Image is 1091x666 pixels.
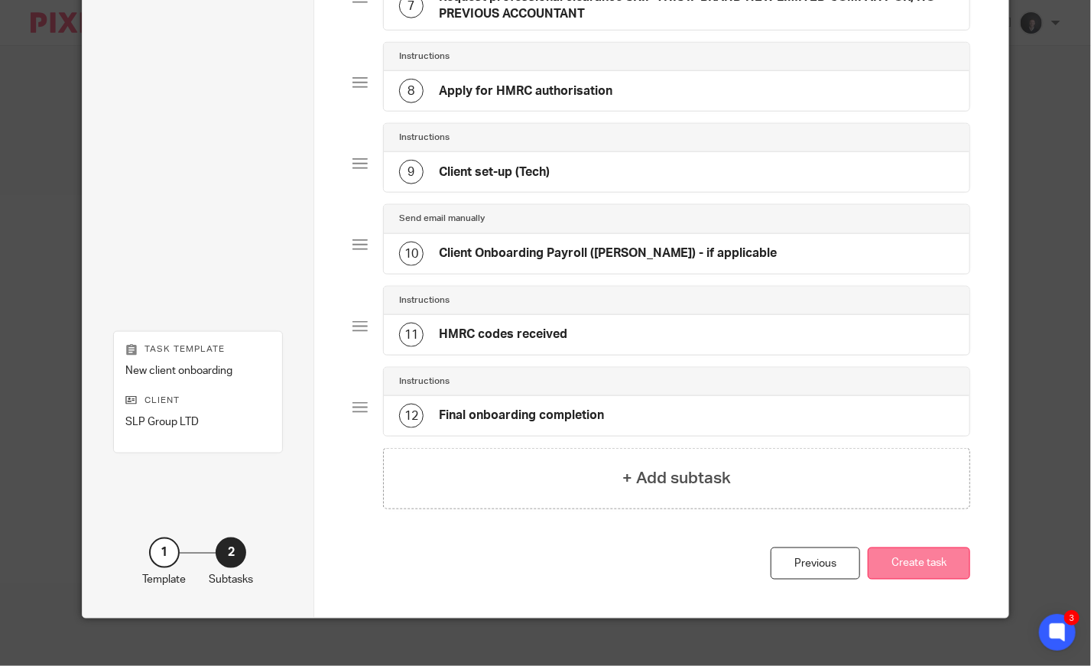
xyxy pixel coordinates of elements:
[771,547,860,580] div: Previous
[216,538,246,568] div: 2
[399,50,450,63] h4: Instructions
[399,375,450,388] h4: Instructions
[868,547,970,580] button: Create task
[1064,610,1080,625] div: 3
[439,83,612,99] h4: Apply for HMRC authorisation
[399,132,450,144] h4: Instructions
[622,466,731,490] h4: + Add subtask
[125,343,271,356] p: Task template
[399,79,424,103] div: 8
[439,164,550,180] h4: Client set-up (Tech)
[439,408,604,424] h4: Final onboarding completion
[439,327,567,343] h4: HMRC codes received
[125,414,271,430] p: SLP Group LTD
[399,323,424,347] div: 11
[209,572,253,587] p: Subtasks
[399,213,485,225] h4: Send email manually
[399,242,424,266] div: 10
[149,538,180,568] div: 1
[439,245,778,262] h4: Client Onboarding Payroll ([PERSON_NAME]) - if applicable
[399,160,424,184] div: 9
[142,572,186,587] p: Template
[399,404,424,428] div: 12
[125,363,271,378] p: New client onboarding
[399,294,450,307] h4: Instructions
[125,395,271,407] p: Client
